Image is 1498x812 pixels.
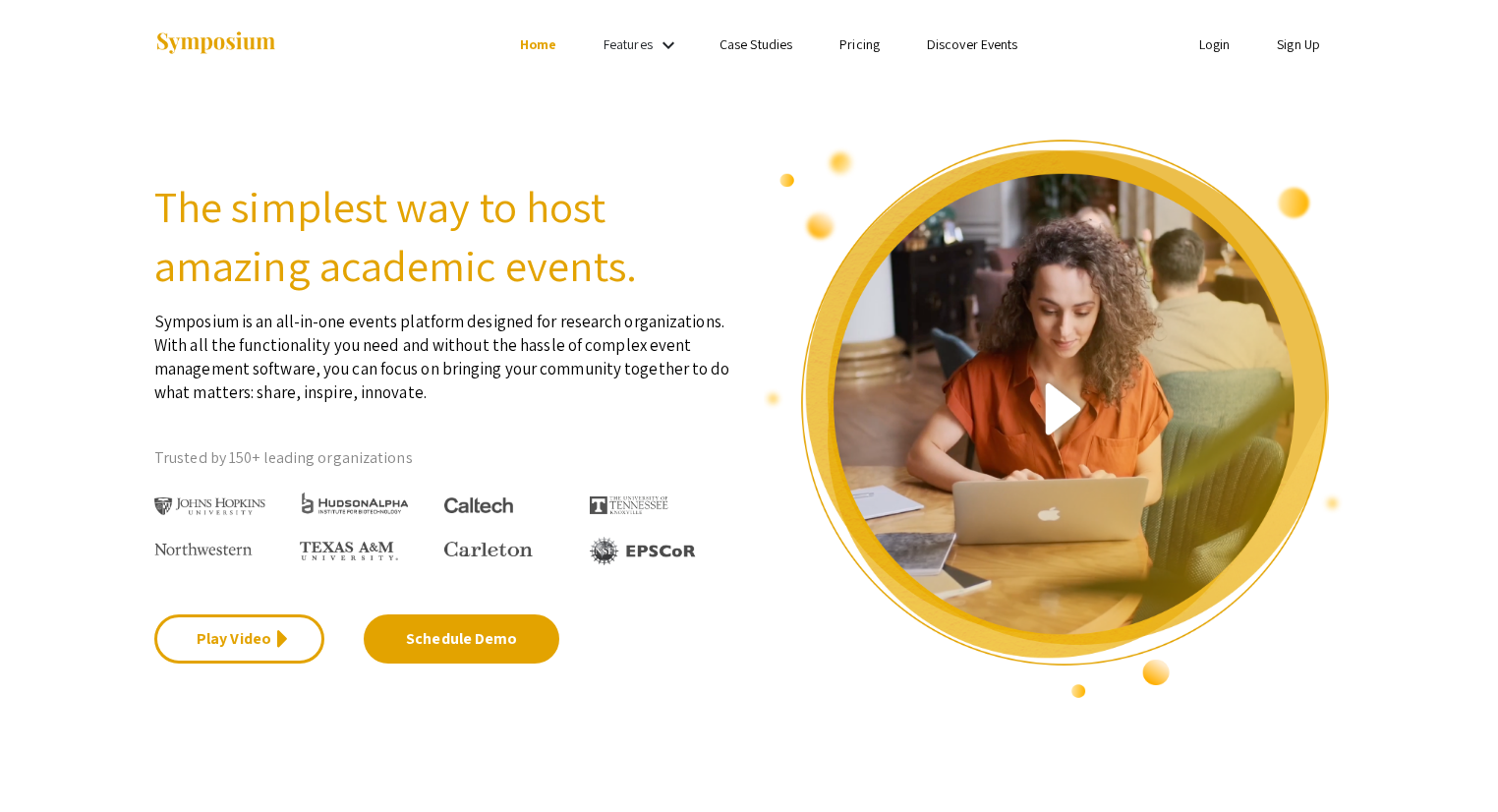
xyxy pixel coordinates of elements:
a: Schedule Demo [364,614,559,664]
p: Symposium is an all-in-one events platform designed for research organizations. With all the func... [154,295,734,404]
a: Case Studies [720,35,792,53]
img: Symposium by ForagerOne [154,30,277,57]
mat-icon: Expand Features list [657,33,680,57]
img: EPSCOR [590,537,698,565]
img: Texas A&M University [300,542,398,561]
h2: The simplest way to host amazing academic events. [154,177,734,295]
a: Pricing [839,35,880,53]
img: Caltech [444,497,513,514]
img: Johns Hopkins University [154,497,265,516]
img: video overview of Symposium [764,138,1344,700]
img: HudsonAlpha [300,492,411,514]
p: Trusted by 150+ leading organizations [154,443,734,473]
a: Home [520,35,556,53]
a: Features [604,35,653,53]
img: Carleton [444,542,533,557]
a: Sign Up [1277,35,1320,53]
a: Play Video [154,614,324,664]
img: The University of Tennessee [590,496,668,514]
a: Discover Events [927,35,1018,53]
a: Login [1199,35,1231,53]
img: Northwestern [154,543,253,554]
